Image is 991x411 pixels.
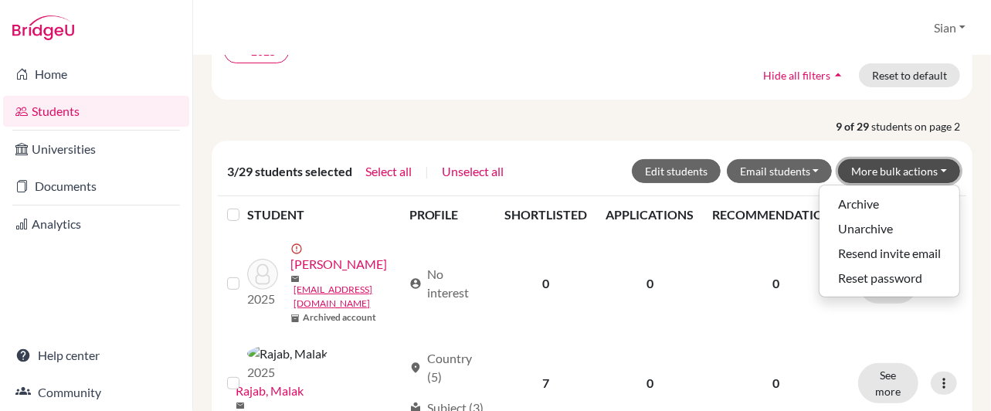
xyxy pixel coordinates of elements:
div: No interest [409,265,487,302]
td: 0 [495,233,596,334]
span: 3/29 students selected [227,162,352,181]
img: Bridge-U [12,15,74,40]
span: mail [290,274,300,284]
th: RECOMMENDATIONS [703,196,849,233]
a: Rajab, Malak [236,382,304,400]
p: 2025 [247,363,328,382]
button: Unarchive [820,216,959,241]
th: PROFILE [400,196,496,233]
a: Home [3,59,189,90]
a: Documents [3,171,189,202]
a: [PERSON_NAME] [290,255,387,273]
a: [EMAIL_ADDRESS][DOMAIN_NAME] [294,283,402,311]
span: students on page 2 [871,118,972,134]
span: location_on [409,362,422,374]
p: 0 [712,274,840,293]
a: Community [3,377,189,408]
button: Select all [365,161,412,182]
a: Help center [3,340,189,371]
button: Unselect all [441,161,504,182]
strong: 9 of 29 [836,118,871,134]
img: Rajab, Malak [247,345,328,363]
button: Edit students [632,159,721,183]
a: Analytics [3,209,189,239]
span: | [425,162,429,181]
div: Country (5) [409,349,487,386]
span: account_circle [409,277,422,290]
th: SHORTLISTED [495,196,596,233]
p: 2025 [247,290,278,308]
button: More bulk actions [838,159,960,183]
a: Students [3,96,189,127]
button: Resend invite email [820,241,959,266]
th: STUDENT [247,196,399,233]
img: Potgieter, Armin [247,259,278,290]
th: APPLICATIONS [596,196,703,233]
button: Reset to default [859,63,960,87]
p: 0 [712,374,840,392]
span: Hide all filters [763,69,830,82]
b: Archived account [303,311,376,324]
i: arrow_drop_up [830,67,846,83]
span: mail [236,401,245,410]
button: Archive [820,192,959,216]
a: Universities [3,134,189,165]
td: 0 [596,233,703,334]
span: error_outline [290,243,306,255]
button: Reset password [820,266,959,290]
button: Sian [927,13,972,42]
button: See more [858,363,918,403]
button: Hide all filtersarrow_drop_up [750,63,859,87]
button: Email students [727,159,833,183]
span: inventory_2 [290,314,300,323]
ul: More bulk actions [819,185,960,297]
